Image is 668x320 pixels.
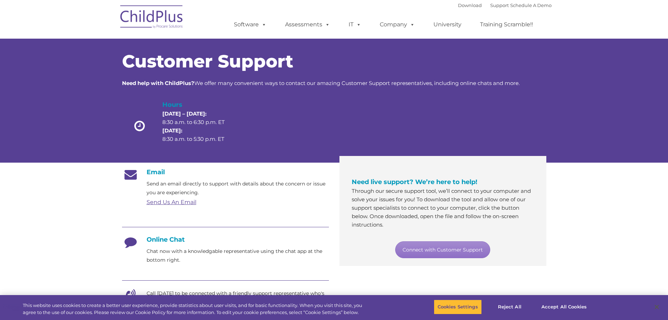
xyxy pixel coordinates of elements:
[488,300,532,314] button: Reject All
[426,18,468,32] a: University
[649,299,664,315] button: Close
[122,51,293,72] span: Customer Support
[373,18,422,32] a: Company
[117,0,187,35] img: ChildPlus by Procare Solutions
[147,247,329,265] p: Chat now with a knowledgable representative using the chat app at the bottom right.
[122,80,520,86] span: We offer many convenient ways to contact our amazing Customer Support representatives, including ...
[147,199,196,205] a: Send Us An Email
[352,178,477,186] span: Need live support? We’re here to help!
[122,168,329,176] h4: Email
[162,110,207,117] strong: [DATE] – [DATE]:
[538,300,591,314] button: Accept All Cookies
[278,18,337,32] a: Assessments
[227,18,274,32] a: Software
[458,2,482,8] a: Download
[434,300,482,314] button: Cookies Settings
[395,241,490,258] a: Connect with Customer Support
[510,2,552,8] a: Schedule A Demo
[352,187,534,229] p: Through our secure support tool, we’ll connect to your computer and solve your issues for you! To...
[122,236,329,243] h4: Online Chat
[342,18,368,32] a: IT
[162,127,182,134] strong: [DATE]:
[147,179,329,197] p: Send an email directly to support with details about the concern or issue you are experiencing.
[458,2,552,8] font: |
[122,80,194,86] strong: Need help with ChildPlus?
[473,18,540,32] a: Training Scramble!!
[162,100,237,110] h4: Hours
[490,2,509,8] a: Support
[162,110,237,143] p: 8:30 a.m. to 6:30 p.m. ET 8:30 a.m. to 5:30 p.m. ET
[23,302,367,316] div: This website uses cookies to create a better user experience, provide statistics about user visit...
[147,289,329,307] p: Call [DATE] to be connected with a friendly support representative who's eager to help.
